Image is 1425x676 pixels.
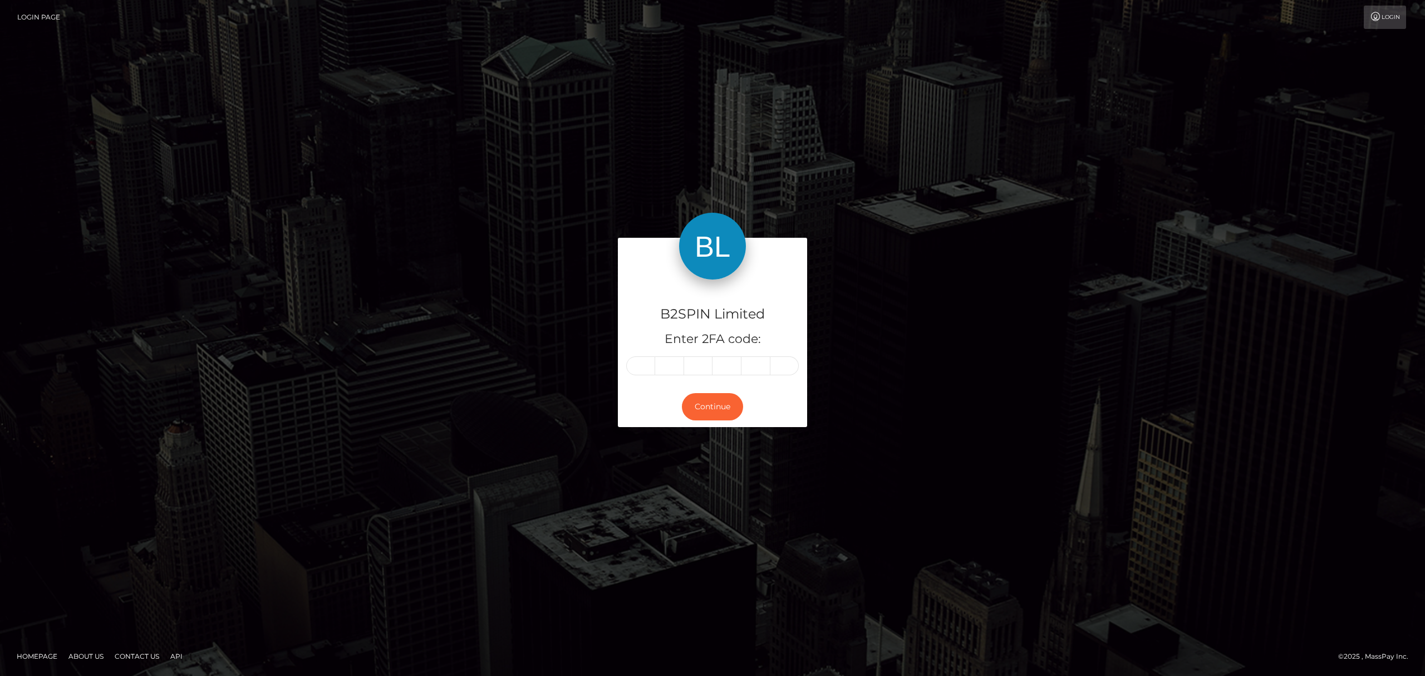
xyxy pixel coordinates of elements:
a: API [166,648,187,665]
button: Continue [682,393,743,420]
a: Contact Us [110,648,164,665]
a: Homepage [12,648,62,665]
h5: Enter 2FA code: [626,331,799,348]
a: About Us [64,648,108,665]
img: B2SPIN Limited [679,213,746,280]
h4: B2SPIN Limited [626,305,799,324]
a: Login Page [17,6,60,29]
div: © 2025 , MassPay Inc. [1338,650,1417,663]
a: Login [1364,6,1406,29]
